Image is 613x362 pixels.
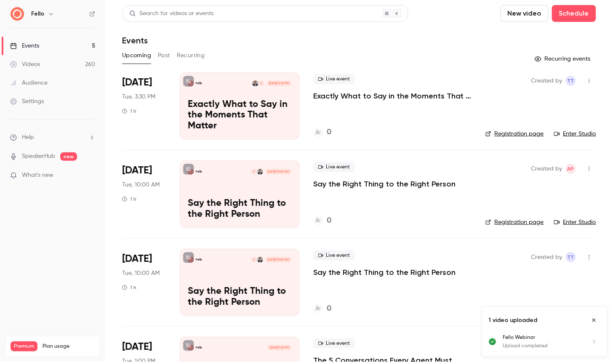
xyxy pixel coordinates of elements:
div: 1 h [122,108,136,114]
a: Say the Right Thing to the Right Person [313,179,456,189]
a: Say the Right Thing to the Right PersonFelloRyan YoungP[DATE] 10:00 AMSay the Right Thing to the ... [180,160,300,228]
span: [DATE] 10:00 AM [265,257,291,263]
img: Fello [11,7,24,21]
a: SpeakerHub [22,152,55,161]
span: Help [22,133,34,142]
p: Fello [196,81,202,85]
span: TT [568,76,574,86]
div: Oct 14 Tue, 10:00 AM (America/New York) [122,249,166,316]
span: Tue, 3:30 PM [122,93,155,101]
span: Created by [531,164,562,174]
h4: 0 [327,215,331,226]
span: Plan usage [43,343,95,350]
a: Exactly What to Say in the Moments That MatterFelloPRyan Young[DATE] 3:30 PMExactly What to Say i... [180,72,300,140]
a: 0 [313,127,331,138]
div: Search for videos or events [129,9,213,18]
div: Sep 30 Tue, 3:30 PM (America/New York) [122,72,166,140]
span: Live event [313,162,355,172]
a: Fello WebinarUpload completed [503,334,601,350]
span: Tue, 10:00 AM [122,181,160,189]
span: TT [568,252,574,262]
span: What's new [22,171,53,180]
a: Enter Studio [554,218,596,226]
a: Registration page [485,218,544,226]
div: P [258,80,265,87]
img: Ryan Young [257,169,263,175]
p: Fello [196,346,202,350]
span: [DATE] 3:30 PM [267,80,291,86]
ul: Uploads list [482,334,608,357]
div: P [251,168,257,175]
p: Fello [196,170,202,174]
a: Say the Right Thing to the Right Person [313,267,456,277]
span: [DATE] 10:00 AM [265,169,291,175]
button: Close uploads list [587,314,601,327]
h4: 0 [327,303,331,314]
a: Registration page [485,130,544,138]
span: [DATE] 1:00 PM [267,345,291,351]
img: Ryan Young [252,80,258,86]
h1: Events [122,35,148,45]
div: Videos [10,60,40,69]
span: Tue, 10:00 AM [122,269,160,277]
span: [DATE] [122,76,152,89]
button: Past [158,49,170,62]
p: 1 video uploaded [489,316,538,325]
h4: 0 [327,127,331,138]
span: new [60,152,77,161]
h6: Fello [31,10,44,18]
div: P [251,256,257,263]
div: 1 h [122,196,136,202]
a: 0 [313,303,331,314]
span: Premium [11,341,37,351]
div: Settings [10,97,44,106]
span: [DATE] [122,164,152,177]
button: Recurring [177,49,205,62]
div: 1 h [122,284,136,291]
a: 0 [313,215,331,226]
button: Schedule [552,5,596,22]
a: Say the Right Thing to the Right PersonFelloRyan YoungP[DATE] 10:00 AMSay the Right Thing to the ... [180,249,300,316]
button: Recurring events [531,52,596,66]
span: Aayush Panjikar [566,164,576,174]
p: Upload completed [503,342,581,350]
span: Live event [313,250,355,261]
span: Created by [531,252,562,262]
li: help-dropdown-opener [10,133,95,142]
span: Live event [313,74,355,84]
a: Exactly What to Say in the Moments That Matter [313,91,472,101]
span: Tharun Tiruveedula [566,76,576,86]
span: Tharun Tiruveedula [566,252,576,262]
button: New video [501,5,549,22]
span: [DATE] [122,340,152,354]
p: Say the Right Thing to the Right Person [188,286,292,308]
p: Fello [196,258,202,262]
p: Exactly What to Say in the Moments That Matter [188,99,292,132]
button: Upcoming [122,49,151,62]
span: Live event [313,338,355,349]
div: Events [10,42,39,50]
a: Enter Studio [554,130,596,138]
div: Audience [10,79,48,87]
span: [DATE] [122,252,152,266]
p: Say the Right Thing to the Right Person [188,198,292,220]
a: Registration page [485,306,544,314]
span: AP [568,164,574,174]
p: Fello Webinar [503,334,581,341]
a: Enter Studio [554,306,596,314]
img: Ryan Young [257,257,263,263]
span: Created by [531,76,562,86]
div: Oct 14 Tue, 10:00 AM (America/New York) [122,160,166,228]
